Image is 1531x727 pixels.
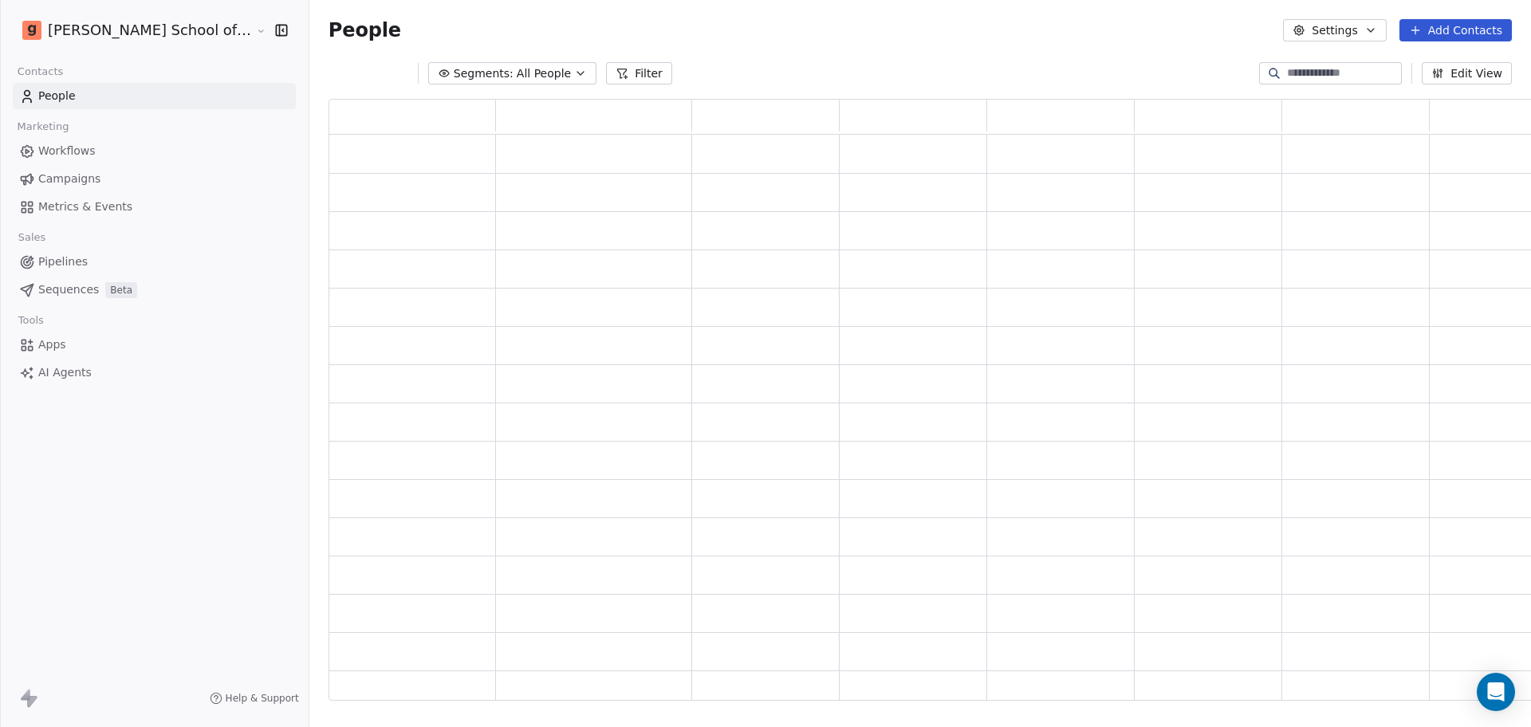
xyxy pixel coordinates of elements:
span: Tools [11,308,50,332]
span: AI Agents [38,364,92,381]
span: Sequences [38,281,99,298]
a: Pipelines [13,249,296,275]
span: People [329,18,401,42]
button: Add Contacts [1399,19,1512,41]
span: Segments: [454,65,514,82]
button: [PERSON_NAME] School of Finance LLP [19,17,245,44]
button: Edit View [1422,62,1512,84]
span: Metrics & Events [38,198,132,215]
span: [PERSON_NAME] School of Finance LLP [48,20,252,41]
a: Apps [13,332,296,358]
a: SequencesBeta [13,277,296,303]
span: All People [517,65,571,82]
span: Contacts [10,60,70,84]
span: Workflows [38,143,96,159]
span: Apps [38,336,66,353]
div: Open Intercom Messenger [1477,673,1515,711]
span: Marketing [10,115,76,139]
button: Settings [1283,19,1386,41]
a: People [13,83,296,109]
img: Goela%20School%20Logos%20(4).png [22,21,41,40]
a: Metrics & Events [13,194,296,220]
a: AI Agents [13,360,296,386]
span: People [38,88,76,104]
a: Campaigns [13,166,296,192]
a: Workflows [13,138,296,164]
button: Filter [606,62,672,84]
span: Campaigns [38,171,100,187]
span: Help & Support [226,692,299,705]
span: Pipelines [38,253,88,270]
a: Help & Support [210,692,299,705]
span: Beta [105,282,137,298]
span: Sales [11,226,53,250]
